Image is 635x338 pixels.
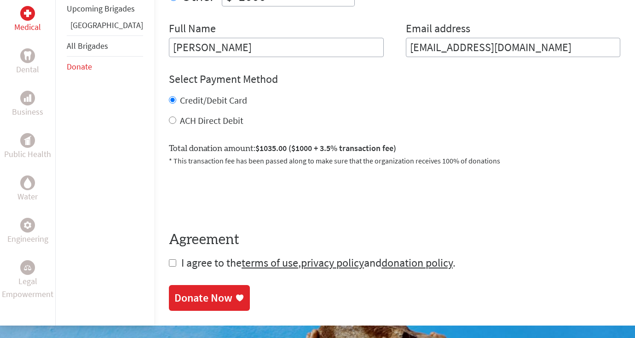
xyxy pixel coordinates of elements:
li: Donate [67,57,143,77]
h4: Select Payment Method [169,72,620,87]
a: Donate Now [169,285,250,311]
img: Medical [24,10,31,17]
img: Water [24,178,31,188]
div: Medical [20,6,35,21]
a: WaterWater [17,175,38,203]
p: Public Health [4,148,51,161]
div: Donate Now [174,291,232,305]
a: Legal EmpowermentLegal Empowerment [2,260,53,301]
div: Dental [20,48,35,63]
a: donation policy [381,256,453,270]
div: Public Health [20,133,35,148]
label: Email address [406,21,470,38]
div: Business [20,91,35,105]
div: Legal Empowerment [20,260,35,275]
a: EngineeringEngineering [7,218,48,245]
a: All Brigades [67,41,108,51]
p: Water [17,190,38,203]
label: Credit/Debit Card [180,94,247,106]
img: Dental [24,52,31,60]
a: Upcoming Brigades [67,3,135,14]
label: Total donation amount: [169,142,396,155]
img: Business [24,94,31,102]
a: Public HealthPublic Health [4,133,51,161]
input: Enter Full Name [169,38,384,57]
div: Engineering [20,218,35,233]
p: Engineering [7,233,48,245]
img: Engineering [24,221,31,229]
li: All Brigades [67,35,143,57]
a: DentalDental [16,48,39,76]
span: I agree to the , and . [181,256,456,270]
a: terms of use [242,256,298,270]
input: Your Email [406,38,621,57]
iframe: reCAPTCHA [169,177,309,213]
a: [GEOGRAPHIC_DATA] [70,20,143,30]
img: Public Health [24,136,31,145]
label: Full Name [169,21,216,38]
p: Legal Empowerment [2,275,53,301]
a: MedicalMedical [14,6,41,34]
div: Water [20,175,35,190]
h4: Agreement [169,232,620,248]
p: Dental [16,63,39,76]
p: * This transaction fee has been passed along to make sure that the organization receives 100% of ... [169,155,620,166]
label: ACH Direct Debit [180,115,243,126]
img: Legal Empowerment [24,265,31,270]
a: Donate [67,61,92,72]
p: Business [12,105,43,118]
p: Medical [14,21,41,34]
span: $1035.00 ($1000 + 3.5% transaction fee) [255,143,396,153]
a: BusinessBusiness [12,91,43,118]
li: Panama [67,19,143,35]
a: privacy policy [301,256,364,270]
